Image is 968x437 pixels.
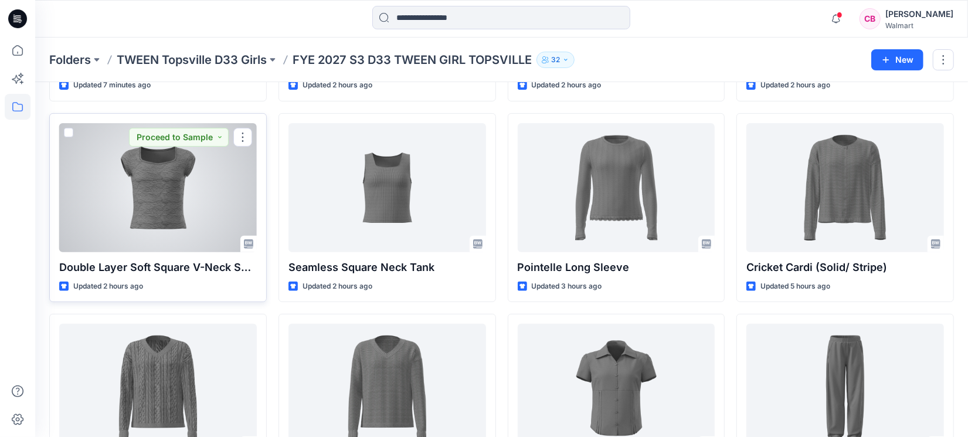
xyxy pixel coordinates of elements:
p: Updated 2 hours ago [303,79,372,92]
button: 32 [536,52,575,68]
p: Updated 5 hours ago [760,280,830,293]
p: Cricket Cardi (Solid/ Stripe) [746,259,944,276]
a: TWEEN Topsville D33 Girls [117,52,267,68]
p: Double Layer Soft Square V-Neck Seamless Crop [59,259,257,276]
p: 32 [551,53,560,66]
a: Seamless Square Neck Tank [288,123,486,252]
p: Updated 2 hours ago [303,280,372,293]
div: CB [860,8,881,29]
p: Updated 2 hours ago [760,79,830,92]
div: [PERSON_NAME] [885,7,953,21]
a: Folders [49,52,91,68]
p: Updated 2 hours ago [532,79,602,92]
p: Updated 7 minutes ago [73,79,151,92]
p: FYE 2027 S3 D33 TWEEN GIRL TOPSVILLE [293,52,532,68]
a: Cricket Cardi (Solid/ Stripe) [746,123,944,252]
p: Updated 3 hours ago [532,280,602,293]
p: Seamless Square Neck Tank [288,259,486,276]
div: Walmart [885,21,953,30]
a: Double Layer Soft Square V-Neck Seamless Crop [59,123,257,252]
button: New [871,49,923,70]
p: Pointelle Long Sleeve [518,259,715,276]
a: Pointelle Long Sleeve [518,123,715,252]
p: Updated 2 hours ago [73,280,143,293]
